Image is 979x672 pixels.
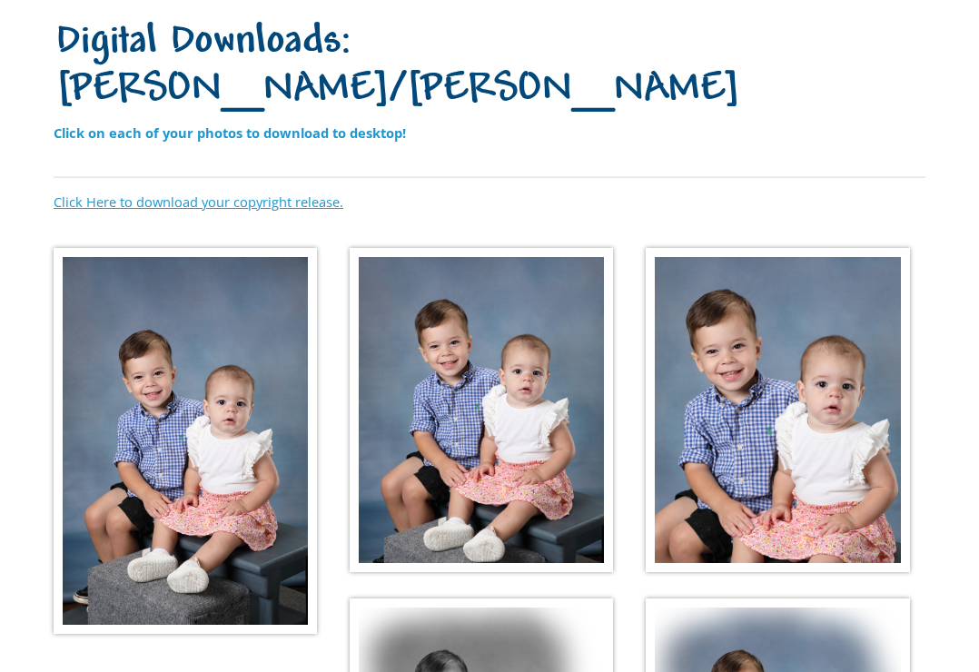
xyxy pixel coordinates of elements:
[54,19,925,115] h1: Digital Downloads: [PERSON_NAME]/[PERSON_NAME]
[350,248,613,573] img: 5b3034febf458996cb3f8b.jpg
[54,248,317,634] img: b07edc3be991268963e240.jpg
[646,248,909,573] img: e8b9b8ac77cee7cbf2d697.jpg
[54,124,406,142] strong: Click on each of your photos to download to desktop!
[54,193,343,211] a: Click Here to download your copyright release.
